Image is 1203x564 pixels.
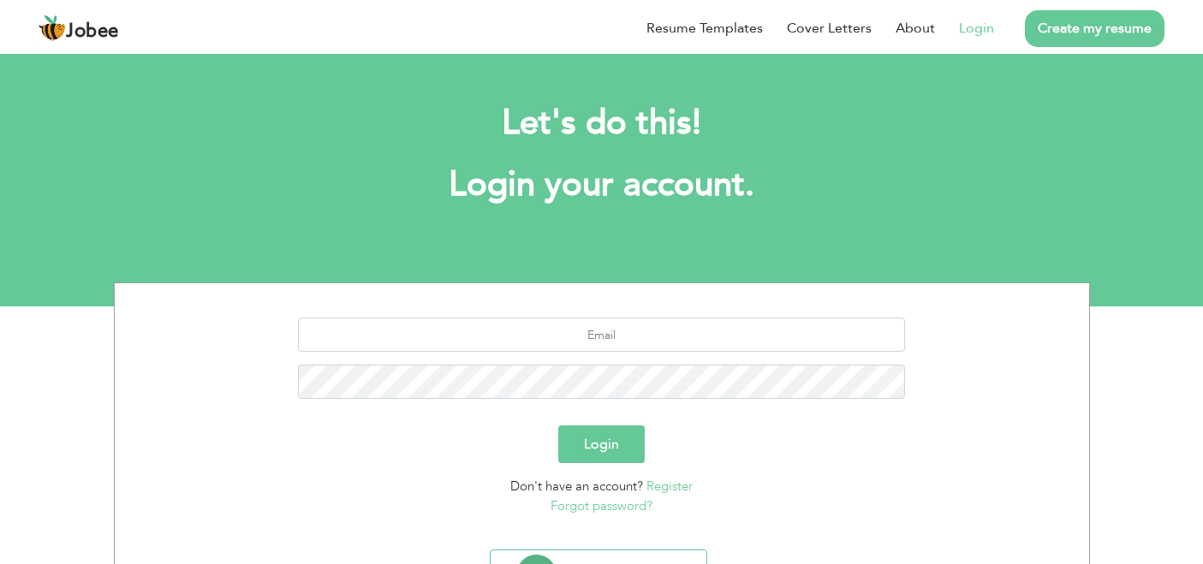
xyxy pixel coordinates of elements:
input: Email [298,318,905,352]
a: Login [959,18,994,39]
a: About [896,18,935,39]
a: Forgot password? [551,497,652,514]
h2: Let's do this! [140,101,1064,145]
a: Register [646,478,693,495]
a: Resume Templates [646,18,763,39]
img: jobee.io [39,15,66,42]
a: Jobee [39,15,119,42]
h1: Login your account. [140,163,1064,207]
span: Don't have an account? [510,478,643,495]
a: Create my resume [1025,10,1164,47]
span: Jobee [66,22,119,41]
button: Login [558,425,645,463]
a: Cover Letters [787,18,872,39]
